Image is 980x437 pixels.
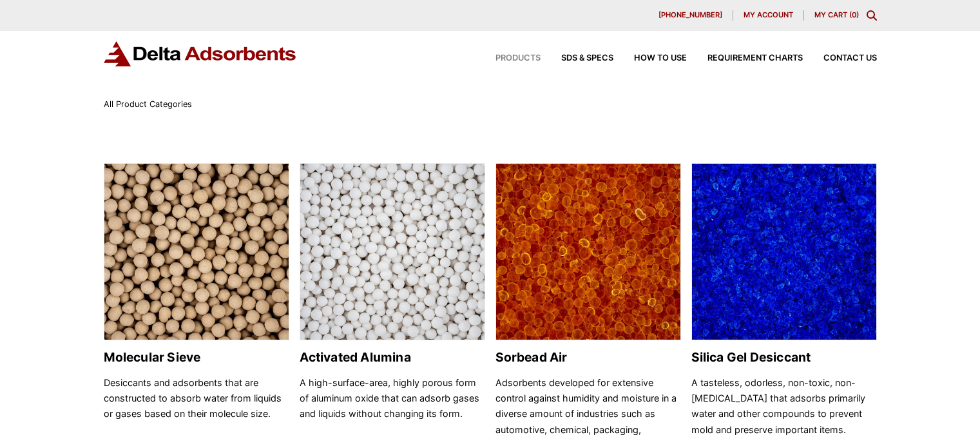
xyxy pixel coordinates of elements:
a: My Cart (0) [814,10,859,19]
div: Toggle Modal Content [867,10,877,21]
span: All Product Categories [104,99,192,109]
img: Activated Alumina [300,164,485,341]
a: SDS & SPECS [541,54,613,63]
span: Contact Us [823,54,877,63]
img: Sorbead Air [496,164,680,341]
h2: Silica Gel Desiccant [691,350,877,365]
span: How to Use [634,54,687,63]
h2: Sorbead Air [495,350,681,365]
img: Delta Adsorbents [104,41,297,66]
span: Products [495,54,541,63]
h2: Activated Alumina [300,350,485,365]
span: My account [744,12,793,19]
a: [PHONE_NUMBER] [648,10,733,21]
span: 0 [852,10,856,19]
img: Molecular Sieve [104,164,289,341]
h2: Molecular Sieve [104,350,289,365]
a: How to Use [613,54,687,63]
a: Requirement Charts [687,54,803,63]
span: SDS & SPECS [561,54,613,63]
span: Requirement Charts [707,54,803,63]
a: Contact Us [803,54,877,63]
img: Silica Gel Desiccant [692,164,876,341]
a: Products [475,54,541,63]
a: My account [733,10,804,21]
span: [PHONE_NUMBER] [658,12,722,19]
